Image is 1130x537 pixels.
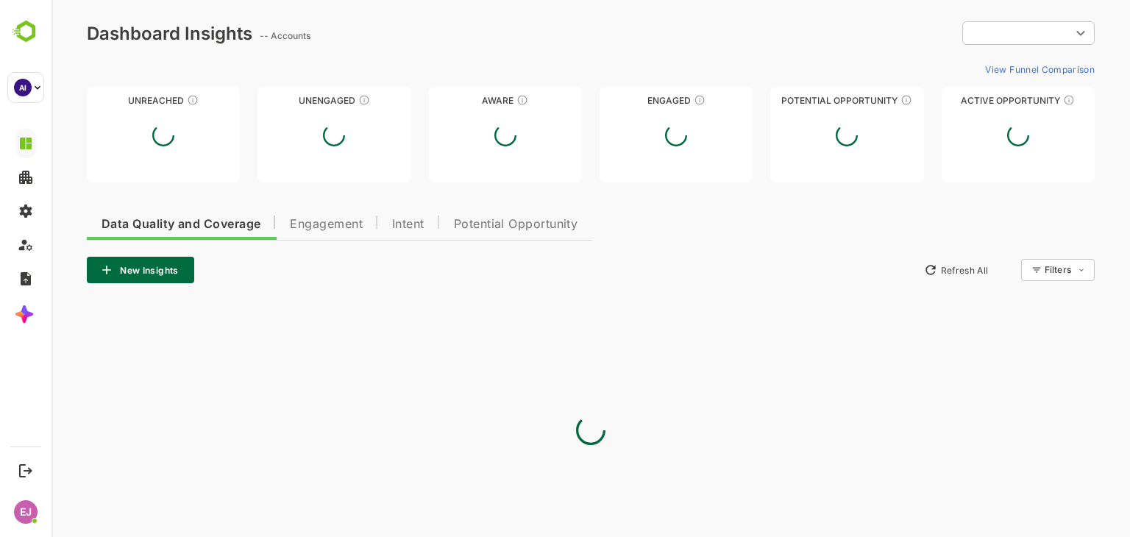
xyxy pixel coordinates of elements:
div: ​ [911,20,1043,46]
button: Refresh All [866,258,943,282]
div: Filters [992,257,1043,283]
div: Potential Opportunity [719,95,872,106]
img: BambooboxLogoMark.f1c84d78b4c51b1a7b5f700c9845e183.svg [7,18,45,46]
span: Potential Opportunity [402,218,527,230]
div: These accounts are warm, further nurturing would qualify them to MQAs [642,94,654,106]
button: Logout [15,460,35,480]
span: Engagement [238,218,311,230]
div: These accounts are MQAs and can be passed on to Inside Sales [849,94,861,106]
div: Unengaged [206,95,359,106]
div: These accounts have just entered the buying cycle and need further nurturing [465,94,477,106]
span: Data Quality and Coverage [50,218,209,230]
div: Active Opportunity [890,95,1043,106]
div: Filters [993,264,1020,275]
button: View Funnel Comparison [928,57,1043,81]
div: AI [14,79,32,96]
div: Aware [377,95,530,106]
div: EJ [14,500,38,524]
div: Unreached [35,95,188,106]
span: Intent [341,218,373,230]
button: New Insights [35,257,143,283]
div: These accounts have not shown enough engagement and need nurturing [307,94,319,106]
div: These accounts have open opportunities which might be at any of the Sales Stages [1012,94,1023,106]
div: Engaged [548,95,701,106]
div: These accounts have not been engaged with for a defined time period [135,94,147,106]
div: Dashboard Insights [35,23,201,44]
ag: -- Accounts [208,30,263,41]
